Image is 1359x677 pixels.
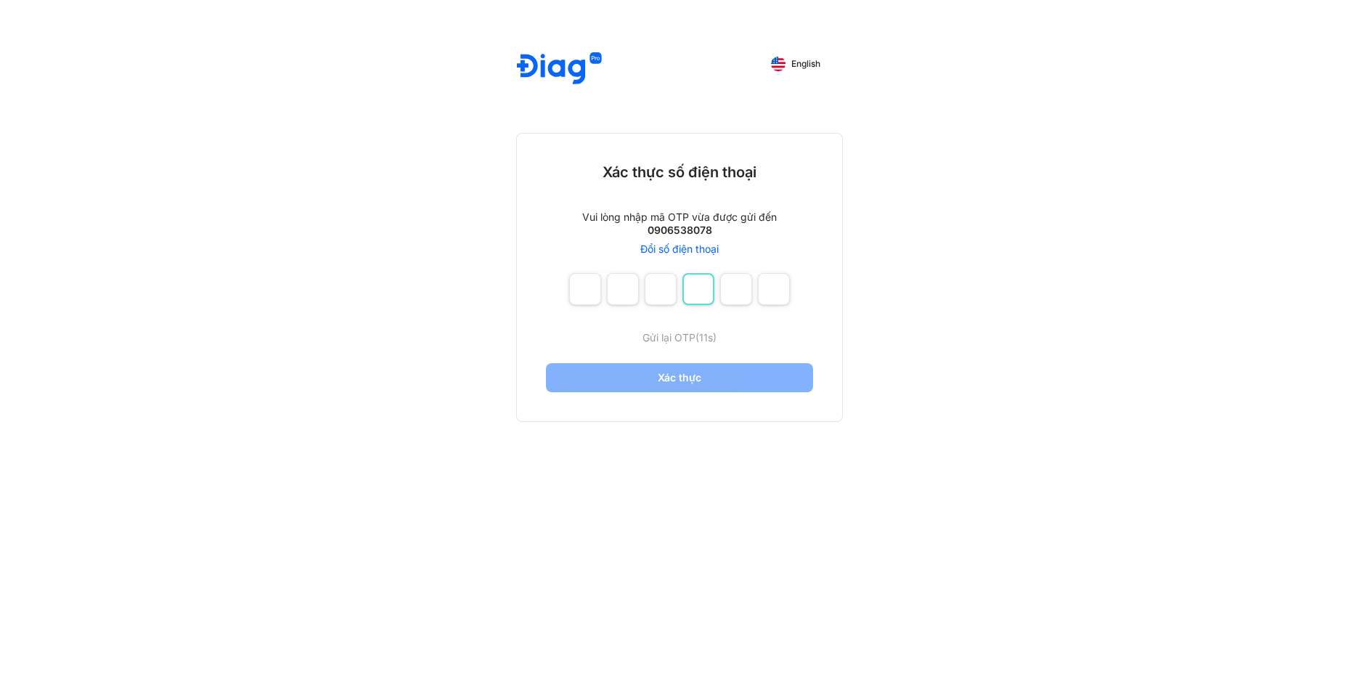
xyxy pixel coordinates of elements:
img: logo [517,52,602,86]
div: Xác thực số điện thoại [603,163,756,182]
img: English [771,57,785,71]
span: English [791,59,820,69]
button: English [761,52,830,76]
button: Xác thực [546,363,813,392]
div: 0906538078 [648,224,712,237]
a: Đổi số điện thoại [640,243,719,256]
div: Vui lòng nhập mã OTP vừa được gửi đến [582,211,777,224]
